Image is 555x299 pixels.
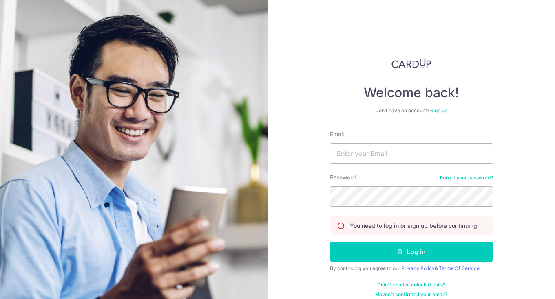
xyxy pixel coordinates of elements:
[330,85,493,101] h4: Welcome back!
[330,143,493,164] input: Enter your Email
[330,173,356,181] label: Password
[430,107,447,113] a: Sign up
[376,291,447,298] a: Haven't confirmed your email?
[330,107,493,114] div: Don’t have an account?
[350,222,479,230] p: You need to log in or sign up before continuing.
[377,282,445,288] a: Didn't receive unlock details?
[330,130,344,138] label: Email
[330,265,493,272] div: By continuing you agree to our &
[440,175,493,181] a: Forgot your password?
[391,59,431,68] img: CardUp Logo
[330,242,493,262] button: Log in
[401,265,435,271] a: Privacy Policy
[439,265,480,271] a: Terms Of Service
